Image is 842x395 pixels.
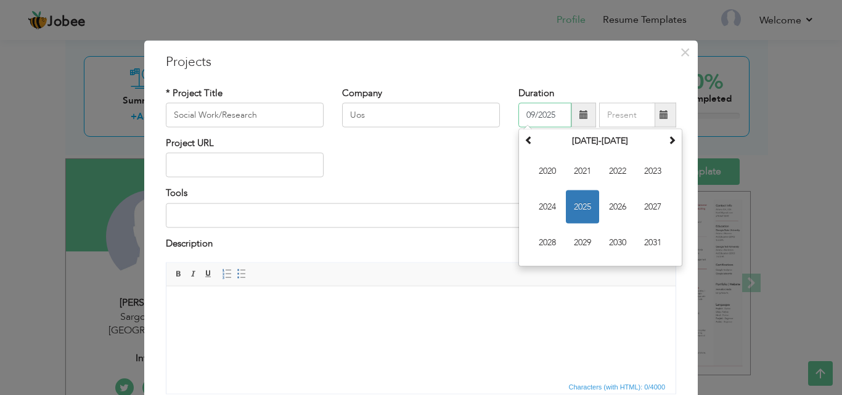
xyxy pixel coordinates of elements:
div: Statistics [566,381,669,393]
label: Company [342,86,382,99]
button: Close [675,42,695,62]
th: Select Decade [536,132,664,150]
a: Insert/Remove Numbered List [220,267,234,281]
span: 2021 [566,155,599,188]
span: 2029 [566,226,599,259]
label: Duration [518,86,554,99]
input: From [518,103,571,128]
span: Characters (with HTML): 0/4000 [566,381,668,393]
label: Project URL [166,137,214,150]
span: 2025 [566,190,599,224]
span: Previous Decade [525,136,533,144]
a: Insert/Remove Bulleted List [235,267,248,281]
span: Next Decade [668,136,676,144]
iframe: Rich Text Editor, projectEditor [166,287,676,379]
label: Description [166,237,213,250]
span: × [680,41,690,63]
a: Bold [172,267,186,281]
span: 2020 [531,155,564,188]
input: Present [599,103,655,128]
span: 2028 [531,226,564,259]
h3: Projects [166,52,676,71]
span: 2027 [636,190,669,224]
span: 2023 [636,155,669,188]
span: 2026 [601,190,634,224]
a: Italic [187,267,200,281]
a: Underline [202,267,215,281]
label: * Project Title [166,86,223,99]
span: 2022 [601,155,634,188]
span: 2024 [531,190,564,224]
span: 2031 [636,226,669,259]
span: 2030 [601,226,634,259]
label: Tools [166,187,187,200]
